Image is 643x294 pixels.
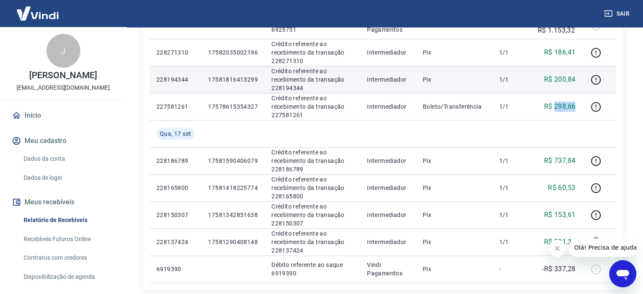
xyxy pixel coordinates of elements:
[602,6,633,22] button: Sair
[208,211,258,219] p: 17581342851638
[499,265,524,273] p: -
[156,265,194,273] p: 6919390
[367,184,409,192] p: Intermediador
[367,75,409,84] p: Intermediador
[20,268,116,286] a: Disponibilização de agenda
[367,102,409,111] p: Intermediador
[544,74,576,85] p: R$ 200,84
[20,169,116,187] a: Dados de login
[20,231,116,248] a: Recebíveis Futuros Online
[367,238,409,246] p: Intermediador
[271,202,353,228] p: Crédito referente ao recebimento da transação 228150307
[499,48,524,57] p: 1/1
[367,157,409,165] p: Intermediador
[271,261,353,278] p: Débito referente ao saque 6919390
[271,40,353,65] p: Crédito referente ao recebimento da transação 228271310
[499,238,524,246] p: 1/1
[156,157,194,165] p: 228186789
[423,157,486,165] p: Pix
[423,238,486,246] p: Pix
[367,261,409,278] p: Vindi Pagamentos
[423,102,486,111] p: Boleto/Transferência
[499,102,524,111] p: 1/1
[609,260,636,287] iframe: Botão para abrir a janela de mensagens
[499,157,524,165] p: 1/1
[423,184,486,192] p: Pix
[10,132,116,150] button: Meu cadastro
[16,83,110,92] p: [EMAIL_ADDRESS][DOMAIN_NAME]
[10,106,116,125] a: Início
[20,249,116,267] a: Contratos com credores
[29,71,97,80] p: [PERSON_NAME]
[208,48,258,57] p: 17582035002196
[208,102,258,111] p: 17578615354327
[20,150,116,168] a: Dados da conta
[548,183,575,193] p: R$ 60,53
[423,265,486,273] p: Pix
[499,184,524,192] p: 1/1
[156,184,194,192] p: 228165800
[271,229,353,255] p: Crédito referente ao recebimento da transação 228137424
[569,238,636,257] iframe: Mensagem da empresa
[271,67,353,92] p: Crédito referente ao recebimento da transação 228194344
[544,210,576,220] p: R$ 153,61
[367,48,409,57] p: Intermediador
[549,240,566,257] iframe: Fechar mensagem
[10,193,116,212] button: Meus recebíveis
[423,48,486,57] p: Pix
[156,211,194,219] p: 228150307
[5,6,71,13] span: Olá! Precisa de ajuda?
[10,0,65,26] img: Vindi
[367,211,409,219] p: Intermediador
[47,34,80,68] div: J
[544,102,576,112] p: R$ 298,66
[20,212,116,229] a: Relatório de Recebíveis
[208,238,258,246] p: 17581290408148
[156,48,194,57] p: 228271310
[423,211,486,219] p: Pix
[544,156,576,166] p: R$ 737,84
[544,237,576,247] p: R$ 201,34
[499,211,524,219] p: 1/1
[544,47,576,58] p: R$ 186,41
[271,175,353,201] p: Crédito referente ao recebimento da transação 228165800
[208,184,258,192] p: 17581418225774
[423,75,486,84] p: Pix
[160,129,191,138] span: Qua, 17 set
[208,75,258,84] p: 17581816413299
[499,75,524,84] p: 1/1
[271,94,353,119] p: Crédito referente ao recebimento da transação 227581261
[542,264,575,274] p: -R$ 337,28
[156,238,194,246] p: 228137424
[271,148,353,173] p: Crédito referente ao recebimento da transação 228186789
[208,157,258,165] p: 17581590406079
[156,102,194,111] p: 227581261
[156,75,194,84] p: 228194344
